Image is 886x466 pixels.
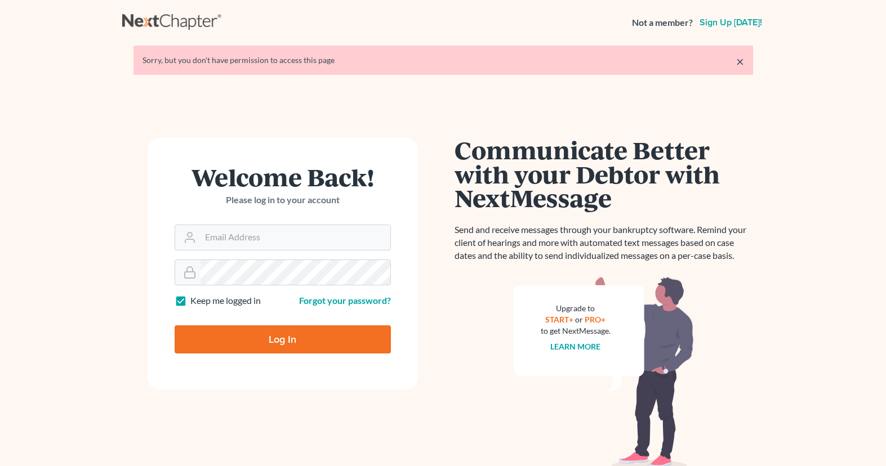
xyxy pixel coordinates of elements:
p: Please log in to your account [175,194,391,207]
a: Learn more [550,342,600,351]
a: START+ [545,315,573,324]
h1: Welcome Back! [175,165,391,189]
span: or [575,315,583,324]
input: Log In [175,325,391,353]
a: Forgot your password? [299,295,391,306]
div: Upgrade to [541,303,611,314]
div: to get NextMessage. [541,325,611,337]
a: Sign up [DATE]! [697,18,764,27]
a: PRO+ [585,315,605,324]
input: Email Address [201,225,390,250]
div: Sorry, but you don't have permission to access this page [143,55,744,66]
label: Keep me logged in [190,294,261,307]
h1: Communicate Better with your Debtor with NextMessage [455,138,753,210]
strong: Not a member? [632,16,693,29]
p: Send and receive messages through your bankruptcy software. Remind your client of hearings and mo... [455,223,753,262]
a: × [736,55,744,68]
